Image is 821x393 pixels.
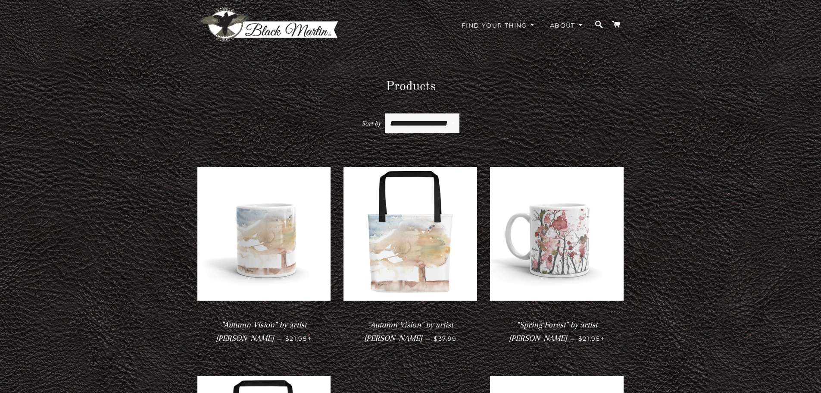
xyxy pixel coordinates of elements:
[490,167,624,301] img: "Spring Forest" by artist Amy Martin - Mug
[362,119,381,127] span: Sort by
[197,155,331,313] a: "Autumn Vision" by artist Amy Martin - Mug
[197,167,331,301] img: "Autumn Vision" by artist Amy Martin - Mug
[343,167,477,301] img: "Autumn Vision" by artist Amy Martin - Tote bag
[509,320,597,343] span: "Spring Forest" by artist [PERSON_NAME]
[277,335,282,343] span: —
[197,6,340,43] img: Black Martin
[364,320,453,343] span: "Autumn Vision" by artist [PERSON_NAME]
[490,155,624,313] a: "Spring Forest" by artist Amy Martin - Mug
[455,15,542,37] a: Find Your Thing
[343,313,477,351] a: "Autumn Vision" by artist [PERSON_NAME] — $37.99
[490,313,624,351] a: "Spring Forest" by artist [PERSON_NAME] — $21.95
[216,320,306,343] span: "Autumn Vision" by artist [PERSON_NAME]
[343,155,477,313] a: "Autumn Vision" by artist Amy Martin - Tote bag
[570,335,575,343] span: —
[197,78,624,96] h1: Products
[197,313,331,351] a: "Autumn Vision" by artist [PERSON_NAME] — $21.95
[285,335,312,343] span: $21.95
[543,15,590,37] a: About
[425,335,430,343] span: —
[578,335,605,343] span: $21.95
[434,335,456,343] span: $37.99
